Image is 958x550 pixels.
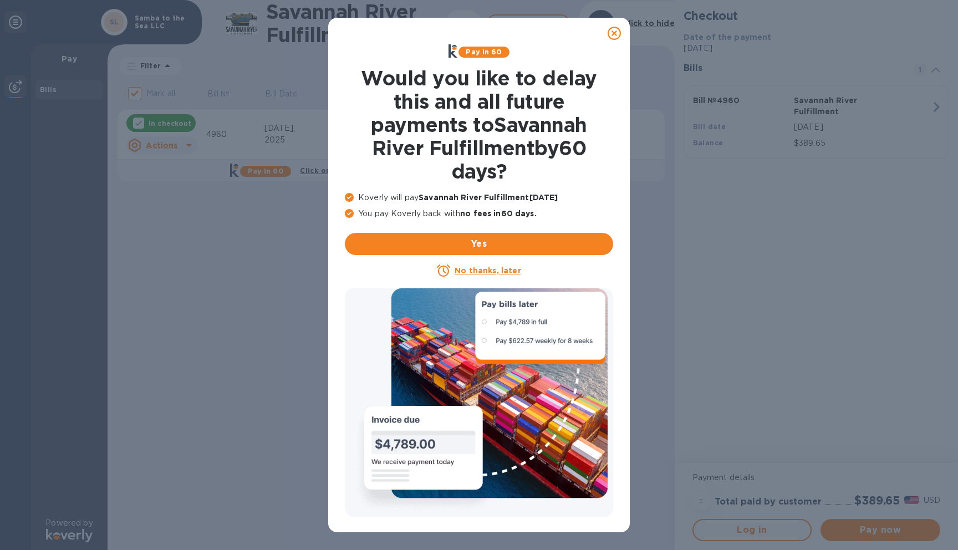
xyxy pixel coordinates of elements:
[345,233,613,255] button: Yes
[345,208,613,220] p: You pay Koverly back with
[345,67,613,183] h1: Would you like to delay this and all future payments to Savannah River Fulfillment by 60 days ?
[354,237,604,251] span: Yes
[466,48,502,56] b: Pay in 60
[460,209,536,218] b: no fees in 60 days .
[345,192,613,203] p: Koverly will pay
[455,266,521,275] u: No thanks, later
[419,193,558,202] b: Savannah River Fulfillment [DATE]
